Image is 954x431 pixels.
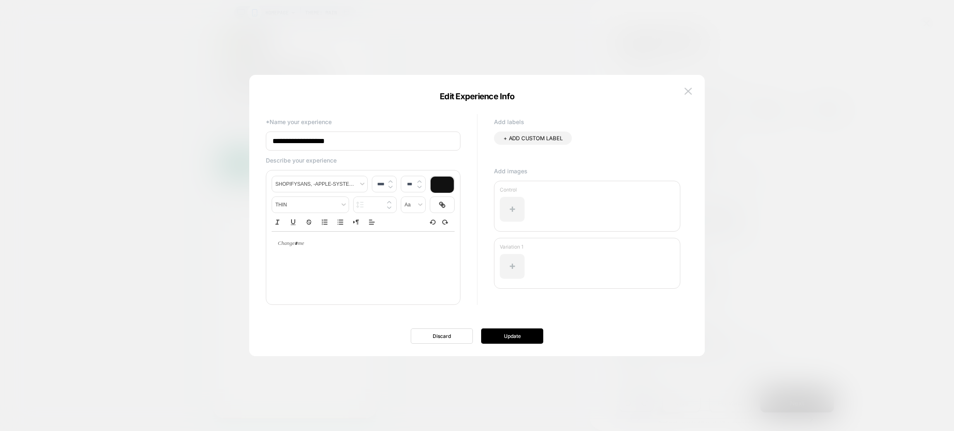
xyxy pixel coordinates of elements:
img: up [388,180,393,183]
span: Are you the store owner? [8,168,112,176]
a: Log in here [80,168,112,176]
label: Enter store password [8,85,70,95]
p: Control [500,187,675,193]
button: Right to Left [350,217,362,227]
p: Add images [494,168,680,175]
p: This store is password protected. Use the password to enter the store. [8,54,156,72]
p: Add labels [494,118,680,125]
span: transform [401,197,425,213]
span: + ADD CUSTOM LABEL [503,135,562,141]
button: Strike [303,217,315,227]
button: Italic [272,217,283,227]
img: line height [356,201,364,208]
p: *Name your experience [266,118,460,125]
button: Bullet list [335,217,346,227]
p: Variation 1 [500,244,675,250]
span: font [272,176,367,192]
p: Describe your experience [266,157,460,164]
img: up [387,201,391,204]
img: up [417,180,422,183]
img: down [417,185,422,189]
button: Discard [411,328,473,344]
b: visually-pre-prod [8,33,113,54]
img: close [684,88,692,95]
span: Align [366,217,378,227]
img: down [387,206,391,209]
span: Edit Experience Info [440,91,514,101]
button: Update [481,328,543,344]
button: Ordered list [319,217,330,227]
button: Underline [287,217,299,227]
span: fontWeight [272,197,349,213]
button: Enter [8,127,49,148]
img: down [388,185,393,189]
